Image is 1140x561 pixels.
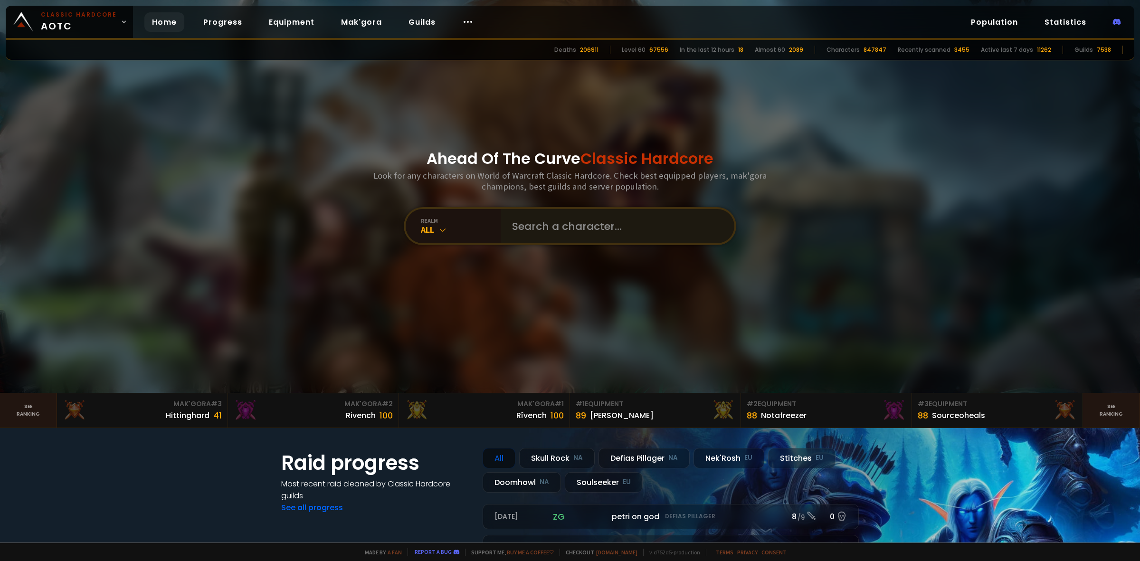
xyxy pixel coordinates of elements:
input: Search a character... [506,209,723,243]
div: Soulseeker [565,472,643,493]
div: Equipment [918,399,1077,409]
a: Mak'gora [333,12,389,32]
a: Terms [716,549,733,556]
h1: Raid progress [281,448,471,478]
div: Guilds [1074,46,1093,54]
a: Mak'Gora#3Hittinghard41 [57,393,228,428]
h1: Ahead Of The Curve [427,147,713,170]
div: Deaths [554,46,576,54]
div: 67556 [649,46,668,54]
div: 41 [213,409,222,422]
div: realm [421,217,501,224]
div: Mak'Gora [63,399,222,409]
a: #2Equipment88Notafreezer [741,393,912,428]
a: [DATE]zgpetri on godDefias Pillager8 /90 [483,504,859,529]
small: EU [623,477,631,487]
small: Classic Hardcore [41,10,117,19]
div: Stitches [768,448,836,468]
a: Statistics [1037,12,1094,32]
small: EU [816,453,824,463]
div: Equipment [747,399,906,409]
div: 89 [576,409,586,422]
a: Classic HardcoreAOTC [6,6,133,38]
div: Mak'Gora [234,399,393,409]
a: Population [963,12,1026,32]
h3: Look for any characters on World of Warcraft Classic Hardcore. Check best equipped players, mak'g... [370,170,770,192]
div: 2089 [789,46,803,54]
a: Guilds [401,12,443,32]
h4: Most recent raid cleaned by Classic Hardcore guilds [281,478,471,502]
a: #3Equipment88Sourceoheals [912,393,1083,428]
a: a fan [388,549,402,556]
a: Home [144,12,184,32]
div: Doomhowl [483,472,561,493]
span: Checkout [560,549,637,556]
div: In the last 12 hours [680,46,734,54]
a: [DOMAIN_NAME] [596,549,637,556]
div: Almost 60 [755,46,785,54]
div: 7538 [1097,46,1111,54]
div: All [421,224,501,235]
div: 18 [738,46,743,54]
span: Support me, [465,549,554,556]
div: 206911 [580,46,598,54]
div: Rîvench [516,409,547,421]
a: Progress [196,12,250,32]
div: Level 60 [622,46,646,54]
span: # 3 [211,399,222,409]
div: Equipment [576,399,735,409]
a: #1Equipment89[PERSON_NAME] [570,393,741,428]
div: 100 [551,409,564,422]
div: Active last 7 days [981,46,1033,54]
div: Rivench [346,409,376,421]
div: Mak'Gora [405,399,564,409]
span: v. d752d5 - production [643,549,700,556]
div: 3455 [954,46,969,54]
span: # 1 [555,399,564,409]
div: All [483,448,515,468]
span: AOTC [41,10,117,33]
a: Mak'Gora#2Rivench100 [228,393,399,428]
a: [DATE]roaqpetri on godDefias Pillager5 /60 [483,535,859,560]
small: NA [668,453,678,463]
div: Nek'Rosh [693,448,764,468]
a: Mak'Gora#1Rîvench100 [399,393,570,428]
div: 88 [747,409,757,422]
span: Made by [359,549,402,556]
span: # 2 [747,399,758,409]
div: 847847 [864,46,886,54]
a: Report a bug [415,548,452,555]
a: Buy me a coffee [507,549,554,556]
div: Recently scanned [898,46,950,54]
div: Characters [826,46,860,54]
div: 11262 [1037,46,1051,54]
div: Defias Pillager [598,448,690,468]
div: Sourceoheals [932,409,985,421]
div: Skull Rock [519,448,595,468]
div: [PERSON_NAME] [590,409,654,421]
div: 88 [918,409,928,422]
span: # 3 [918,399,929,409]
small: EU [744,453,752,463]
small: NA [540,477,549,487]
a: See all progress [281,502,343,513]
a: Seeranking [1083,393,1140,428]
div: 100 [380,409,393,422]
div: Notafreezer [761,409,807,421]
small: NA [573,453,583,463]
span: Classic Hardcore [580,148,713,169]
span: # 1 [576,399,585,409]
div: Hittinghard [166,409,209,421]
a: Equipment [261,12,322,32]
a: Privacy [737,549,758,556]
a: Consent [761,549,787,556]
span: # 2 [382,399,393,409]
